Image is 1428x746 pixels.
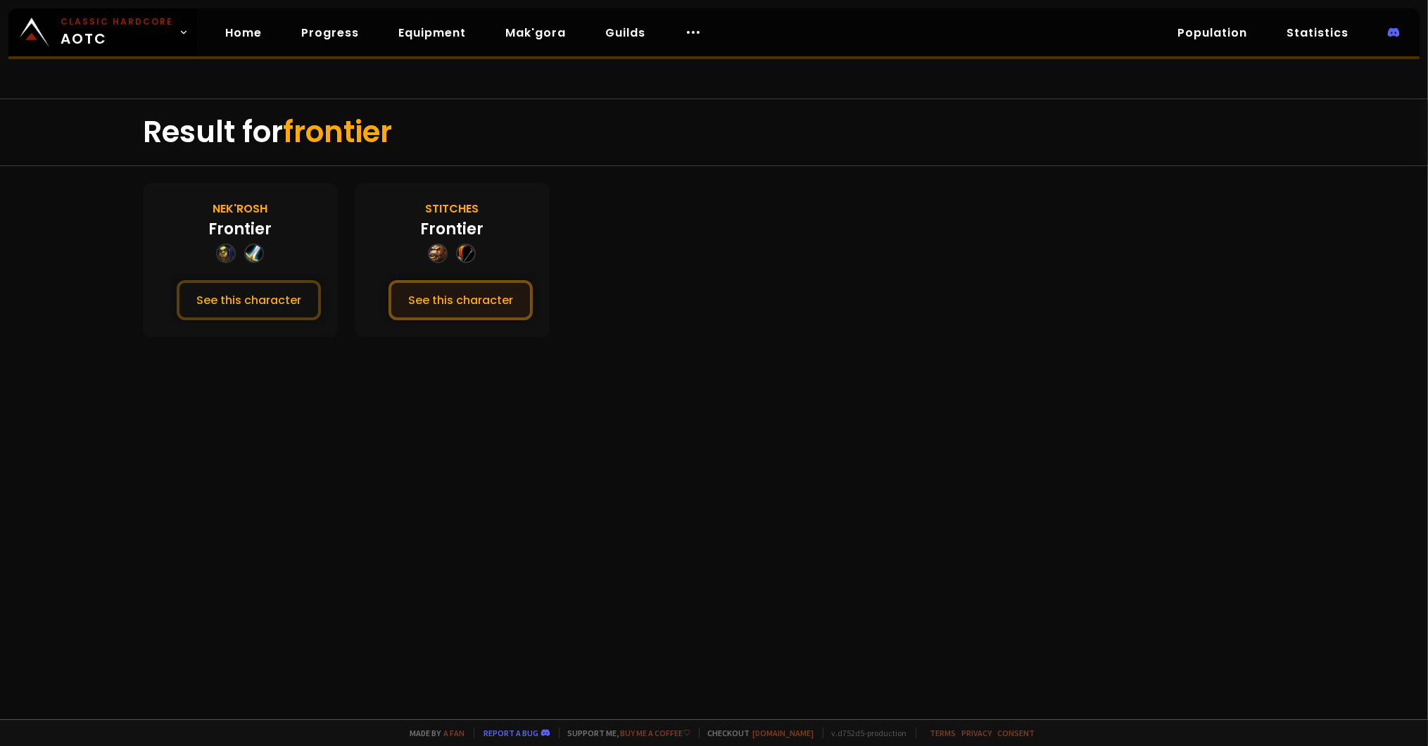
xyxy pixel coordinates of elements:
[699,728,814,738] span: Checkout
[402,728,465,738] span: Made by
[930,728,956,738] a: Terms
[594,18,657,47] a: Guilds
[8,8,197,56] a: Classic HardcoreAOTC
[1166,18,1258,47] a: Population
[283,111,392,153] span: frontier
[1275,18,1360,47] a: Statistics
[214,18,273,47] a: Home
[420,217,484,241] div: Frontier
[484,728,539,738] a: Report a bug
[177,280,321,320] button: See this character
[387,18,477,47] a: Equipment
[425,200,479,217] div: Stitches
[494,18,577,47] a: Mak'gora
[621,728,690,738] a: Buy me a coffee
[559,728,690,738] span: Support me,
[213,200,267,217] div: Nek'Rosh
[962,728,992,738] a: Privacy
[61,15,173,28] small: Classic Hardcore
[388,280,533,320] button: See this character
[290,18,370,47] a: Progress
[444,728,465,738] a: a fan
[998,728,1035,738] a: Consent
[208,217,272,241] div: Frontier
[823,728,907,738] span: v. d752d5 - production
[753,728,814,738] a: [DOMAIN_NAME]
[61,15,173,49] span: AOTC
[143,99,1285,165] div: Result for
